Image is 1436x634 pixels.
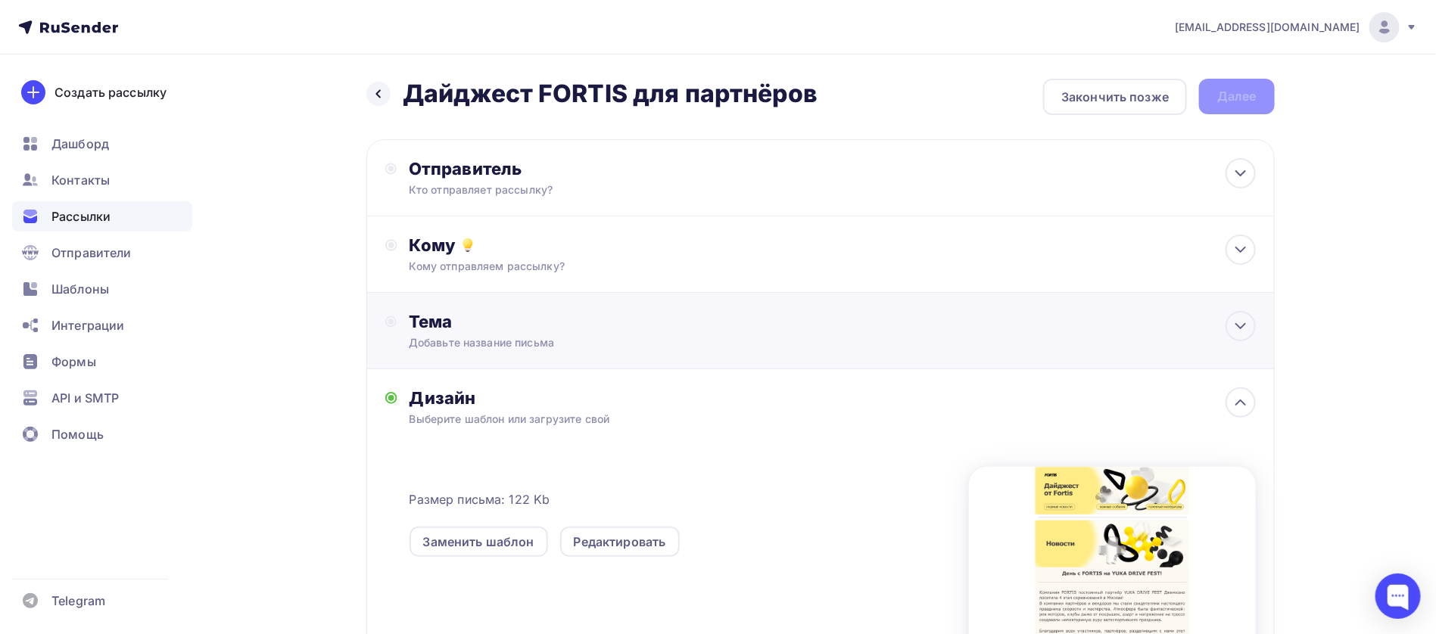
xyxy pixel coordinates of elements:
[409,311,708,332] div: Тема
[410,235,1256,256] div: Кому
[51,135,109,153] span: Дашборд
[423,533,534,551] div: Заменить шаблон
[12,165,192,195] a: Контакты
[51,389,119,407] span: API и SMTP
[574,533,666,551] div: Редактировать
[1175,12,1418,42] a: [EMAIL_ADDRESS][DOMAIN_NAME]
[51,353,96,371] span: Формы
[51,592,105,610] span: Telegram
[51,244,132,262] span: Отправители
[12,129,192,159] a: Дашборд
[51,280,109,298] span: Шаблоны
[12,201,192,232] a: Рассылки
[51,425,104,443] span: Помощь
[410,490,550,508] span: Размер письма: 122 Kb
[51,171,110,189] span: Контакты
[409,158,737,179] div: Отправитель
[51,207,111,225] span: Рассылки
[410,412,1172,427] div: Выберите шаблон или загрузите свой
[1061,88,1169,106] div: Закончить позже
[12,238,192,268] a: Отправители
[51,316,124,334] span: Интеграции
[12,274,192,304] a: Шаблоны
[12,347,192,377] a: Формы
[1175,20,1360,35] span: [EMAIL_ADDRESS][DOMAIN_NAME]
[410,387,1256,409] div: Дизайн
[409,182,704,197] div: Кто отправляет рассылку?
[410,259,1172,274] div: Кому отправляем рассылку?
[403,79,818,109] h2: Дайджест FORTIS для партнёров
[409,335,678,350] div: Добавьте название письма
[55,83,167,101] div: Создать рассылку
